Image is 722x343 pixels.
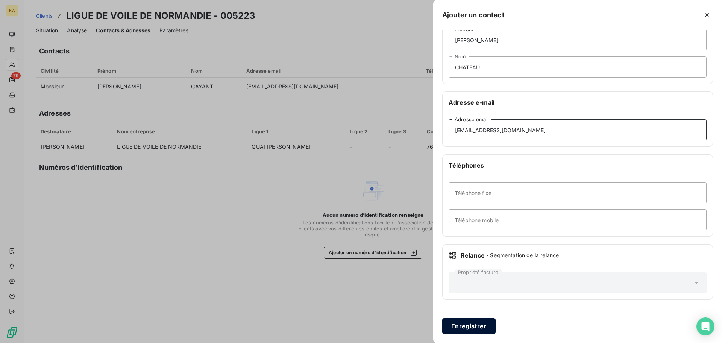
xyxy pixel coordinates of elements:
button: Enregistrer [442,318,496,334]
input: placeholder [449,29,707,50]
div: Open Intercom Messenger [696,317,714,335]
input: placeholder [449,119,707,140]
h6: Adresse e-mail [449,98,707,107]
input: placeholder [449,56,707,78]
h6: Téléphones [449,161,707,170]
h5: Ajouter un contact [442,10,505,20]
div: Relance [449,251,707,260]
input: placeholder [449,209,707,230]
input: placeholder [449,182,707,203]
span: - Segmentation de la relance [486,252,559,259]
